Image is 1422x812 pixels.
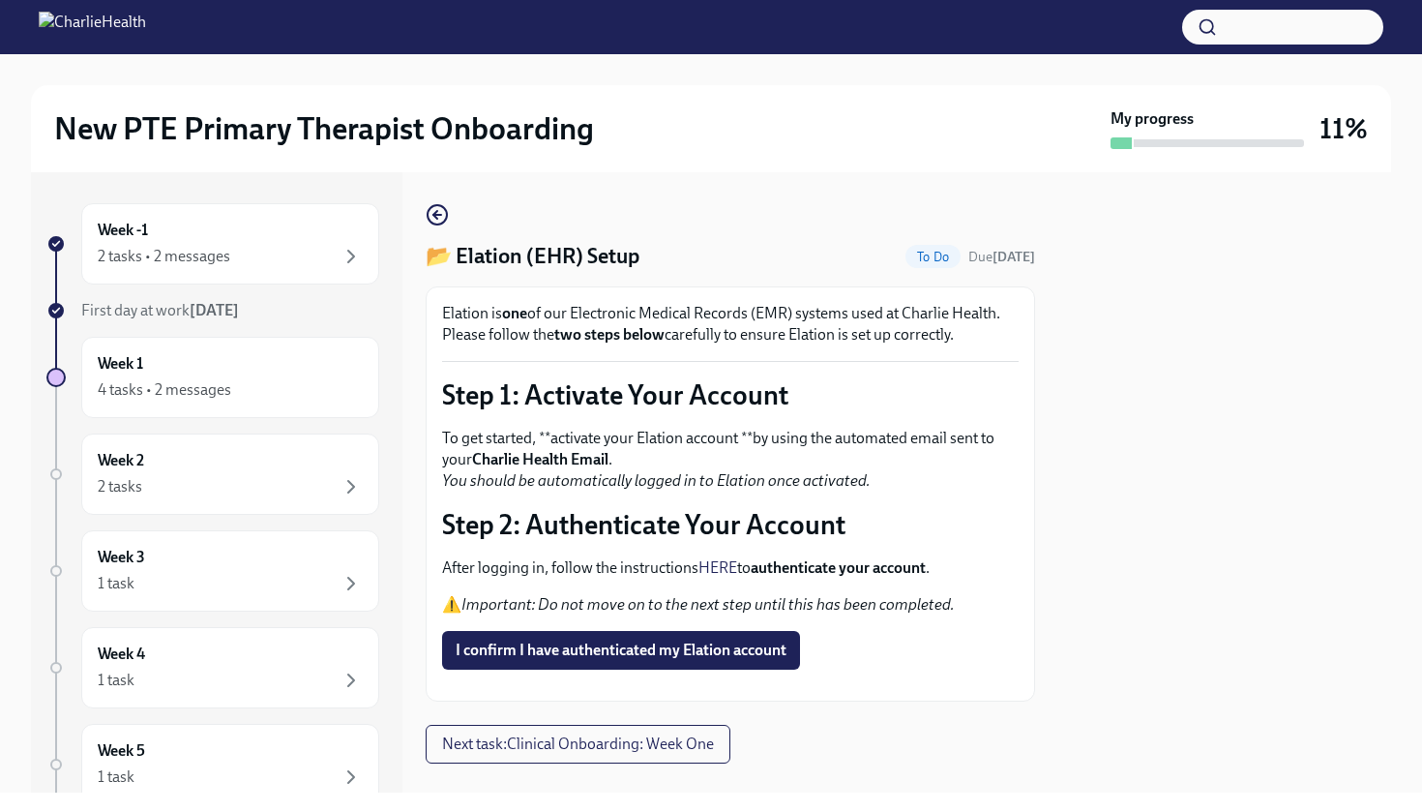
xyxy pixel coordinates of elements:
[456,641,786,660] span: I confirm I have authenticated my Elation account
[98,547,145,568] h6: Week 3
[190,301,239,319] strong: [DATE]
[442,557,1019,579] p: After logging in, follow the instructions to .
[98,767,134,788] div: 1 task
[992,249,1035,265] strong: [DATE]
[1319,111,1368,146] h3: 11%
[426,725,730,764] button: Next task:Clinical Onboarding: Week One
[98,644,145,665] h6: Week 4
[461,595,955,614] em: Important: Do not move on to the next step until this has been completed.
[98,476,142,497] div: 2 tasks
[472,450,608,468] strong: Charlie Health Email
[98,246,230,267] div: 2 tasks • 2 messages
[968,249,1035,265] span: Due
[46,627,379,708] a: Week 41 task
[46,530,379,612] a: Week 31 task
[98,379,231,401] div: 4 tasks • 2 messages
[442,303,1019,346] p: Elation is of our Electronic Medical Records (EMR) systems used at Charlie Health. Please follow ...
[1111,108,1194,130] strong: My progress
[81,301,239,319] span: First day at work
[46,724,379,805] a: Week 51 task
[554,325,665,344] strong: two steps below
[54,109,594,148] h2: New PTE Primary Therapist Onboarding
[98,573,134,594] div: 1 task
[39,12,146,43] img: CharlieHealth
[98,670,134,691] div: 1 task
[442,735,714,754] span: Next task : Clinical Onboarding: Week One
[46,434,379,515] a: Week 22 tasks
[442,631,800,670] button: I confirm I have authenticated my Elation account
[905,250,961,264] span: To Do
[46,300,379,321] a: First day at work[DATE]
[442,507,1019,542] p: Step 2: Authenticate Your Account
[98,450,144,471] h6: Week 2
[46,203,379,285] a: Week -12 tasks • 2 messages
[442,428,1019,492] p: To get started, **activate your Elation account **by using the automated email sent to your .
[98,220,148,241] h6: Week -1
[442,377,1019,412] p: Step 1: Activate Your Account
[442,594,1019,616] p: ⚠️
[502,304,527,322] strong: one
[442,471,871,490] em: You should be automatically logged in to Elation once activated.
[698,558,737,577] a: HERE
[426,242,639,271] h4: 📂 Elation (EHR) Setup
[968,248,1035,266] span: August 29th, 2025 07:00
[98,740,145,762] h6: Week 5
[751,558,926,577] strong: authenticate your account
[46,337,379,418] a: Week 14 tasks • 2 messages
[98,353,143,375] h6: Week 1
